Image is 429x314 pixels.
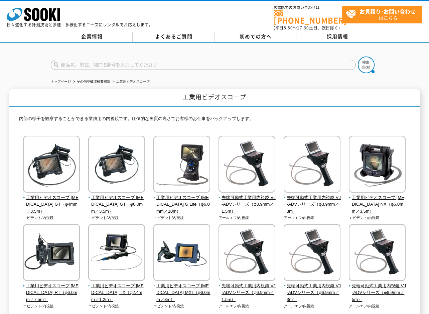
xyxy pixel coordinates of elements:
[111,78,150,85] li: 工業用ビデオスコープ
[284,188,341,215] a: 先端可動式工業用内視鏡 VJ-ADVシリーズ（φ3.9mm／3m）
[274,10,342,24] a: [PHONE_NUMBER]
[51,80,71,83] a: トップページ
[360,7,416,15] strong: お見積り･お問い合わせ
[88,224,145,283] img: 工業用ビデオスコープ IPLEX TX（φ2.4mm／1.2m）
[274,25,340,31] span: (平日 ～ 土日、祝日除く)
[284,136,340,194] img: 先端可動式工業用内視鏡 VJ-ADVシリーズ（φ3.9mm／3m）
[23,188,80,215] a: 工業用ビデオスコープ [MEDICAL_DATA] GT（φ4mm／3.5m）
[23,224,80,283] img: 工業用ビデオスコープ IPLEX RT（φ6.0mm／7.5m）
[349,303,406,309] p: アールエフ/内視鏡
[349,215,406,221] p: エビデント/内視鏡
[349,224,406,283] img: 先端可動式工業用内視鏡 VJ-ADVシリーズ（φ6.9mm／5m）
[240,33,272,40] span: 初めての方へ
[219,136,275,194] img: 先端可動式工業用内視鏡 VJ-ADVシリーズ（φ3.9mm／1.5m）
[219,224,275,283] img: 先端可動式工業用内視鏡 VJ-ADVシリーズ（φ6.9mm／1.5m）
[88,194,145,215] span: 工業用ビデオスコープ [MEDICAL_DATA] GT（φ6.0mm／3.5m）
[219,276,276,303] a: 先端可動式工業用内視鏡 VJ-ADVシリーズ（φ6.9mm／1.5m）
[284,25,293,31] span: 8:50
[349,276,406,303] a: 先端可動式工業用内視鏡 VJ-ADVシリーズ（φ6.9mm／5m）
[153,136,210,194] img: 工業用ビデオスコープ IPLEX G Lite（φ6.0mm／10m）
[88,215,145,221] p: エビデント/内視鏡
[88,136,145,194] img: 工業用ビデオスコープ IPLEX GT（φ6.0mm／3.5m）
[296,32,378,42] a: 採用情報
[9,89,421,107] h1: 工業用ビデオスコープ
[77,80,110,83] a: その他非破壊検査機器
[88,276,145,303] a: 工業用ビデオスコープ [MEDICAL_DATA] TX（φ2.4mm／1.2m）
[349,194,406,215] span: 工業用ビデオスコープ [MEDICAL_DATA] NX（φ6.0mm／3.5m）
[349,136,406,194] img: 工業用ビデオスコープ IPLEX NX（φ6.0mm／3.5m）
[23,283,80,303] span: 工業用ビデオスコープ [MEDICAL_DATA] RT（φ6.0mm／7.5m）
[153,276,210,303] a: 工業用ビデオスコープ [MEDICAL_DATA] MXⅡ（φ6.0mm／3m）
[23,276,80,303] a: 工業用ビデオスコープ [MEDICAL_DATA] RT（φ6.0mm／7.5m）
[153,188,210,215] a: 工業用ビデオスコープ [MEDICAL_DATA] G Lite（φ6.0mm／10m）
[358,57,375,73] img: btn_search.png
[219,188,276,215] a: 先端可動式工業用内視鏡 VJ-ADVシリーズ（φ3.9mm／1.5m）
[349,283,406,303] span: 先端可動式工業用内視鏡 VJ-ADVシリーズ（φ6.9mm／5m）
[23,136,80,194] img: 工業用ビデオスコープ IPLEX GT（φ4mm／3.5m）
[153,303,210,309] p: エビデント/内視鏡
[219,215,276,221] p: アールエフ/内視鏡
[284,283,341,303] span: 先端可動式工業用内視鏡 VJ-ADVシリーズ（φ6.9mm／3m）
[7,23,153,27] p: 日々進化する計測技術と多種・多様化するニーズにレンタルでお応えします。
[219,303,276,309] p: アールエフ/内視鏡
[274,6,342,10] span: お電話でのお問い合わせは
[133,32,214,42] a: よくあるご質問
[214,32,296,42] a: 初めての方へ
[284,194,341,215] span: 先端可動式工業用内視鏡 VJ-ADVシリーズ（φ3.9mm／3m）
[346,6,422,23] span: はこちら
[153,194,210,215] span: 工業用ビデオスコープ [MEDICAL_DATA] G Lite（φ6.0mm／10m）
[88,188,145,215] a: 工業用ビデオスコープ [MEDICAL_DATA] GT（φ6.0mm／3.5m）
[19,115,410,126] p: 内部の様子を観察することができる業務用の内視鏡です。圧倒的な画質の高さでお客様のお仕事をバックアップします。
[23,215,80,221] p: エビデント/内視鏡
[88,303,145,309] p: エビデント/内視鏡
[153,215,210,221] p: エビデント/内視鏡
[284,215,341,221] p: アールエフ/内視鏡
[23,303,80,309] p: エビデント/内視鏡
[153,224,210,283] img: 工業用ビデオスコープ IPLEX MXⅡ（φ6.0mm／3m）
[219,194,276,215] span: 先端可動式工業用内視鏡 VJ-ADVシリーズ（φ3.9mm／1.5m）
[51,60,356,70] input: 商品名、型式、NETIS番号を入力してください
[153,283,210,303] span: 工業用ビデオスコープ [MEDICAL_DATA] MXⅡ（φ6.0mm／3m）
[349,188,406,215] a: 工業用ビデオスコープ [MEDICAL_DATA] NX（φ6.0mm／3.5m）
[88,283,145,303] span: 工業用ビデオスコープ [MEDICAL_DATA] TX（φ2.4mm／1.2m）
[342,6,422,23] a: お見積り･お問い合わせはこちら
[23,194,80,215] span: 工業用ビデオスコープ [MEDICAL_DATA] GT（φ4mm／3.5m）
[51,32,133,42] a: 企業情報
[284,224,340,283] img: 先端可動式工業用内視鏡 VJ-ADVシリーズ（φ6.9mm／3m）
[297,25,309,31] span: 17:30
[284,276,341,303] a: 先端可動式工業用内視鏡 VJ-ADVシリーズ（φ6.9mm／3m）
[284,303,341,309] p: アールエフ/内視鏡
[219,283,276,303] span: 先端可動式工業用内視鏡 VJ-ADVシリーズ（φ6.9mm／1.5m）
